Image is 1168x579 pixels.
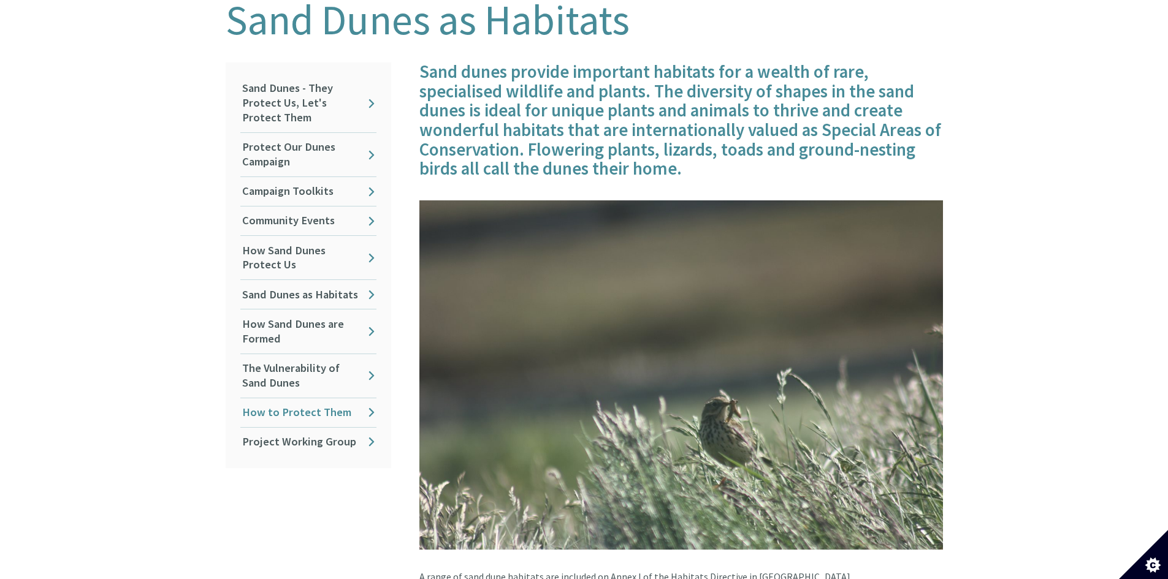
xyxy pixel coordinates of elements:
[240,428,376,456] a: Project Working Group
[240,74,376,132] a: Sand Dunes - They Protect Us, Let's Protect Them
[240,177,376,206] a: Campaign Toolkits
[1119,530,1168,579] button: Set cookie preferences
[419,62,943,179] h4: Sand dunes provide important habitats for a wealth of rare, specialised wildlife and plants. The ...
[240,354,376,398] a: The Vulnerability of Sand Dunes
[240,206,376,235] a: Community Events
[240,236,376,279] a: How Sand Dunes Protect Us
[240,133,376,176] a: Protect Our Dunes Campaign
[240,309,376,353] a: How Sand Dunes are Formed
[240,398,376,427] a: How to Protect Them
[240,280,376,309] a: Sand Dunes as Habitats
